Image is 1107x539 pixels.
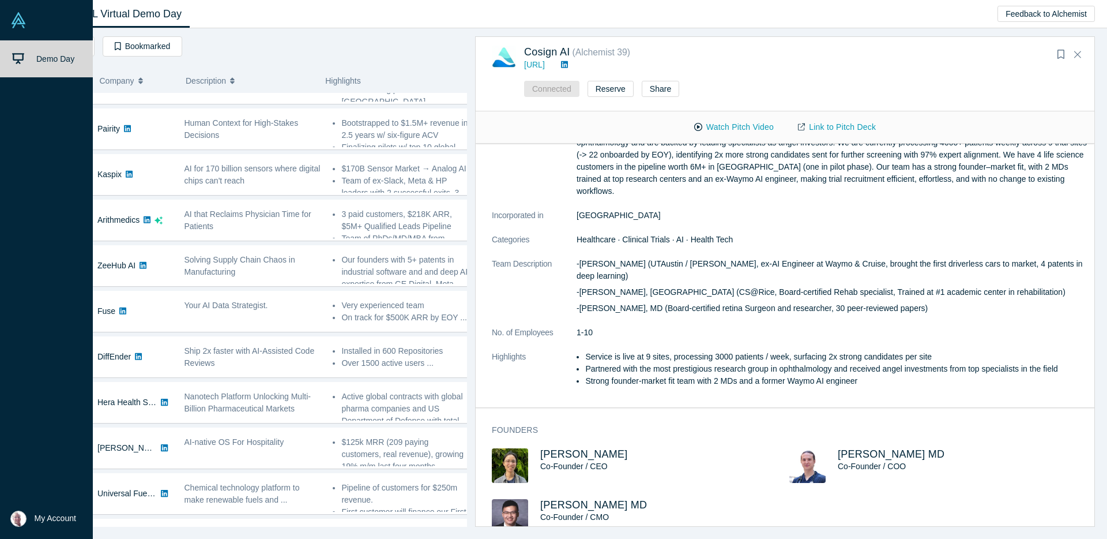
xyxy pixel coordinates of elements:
li: Partnered with the most prestigious research group in ophthalmology and received angel investment... [585,363,1087,375]
button: Close [1069,46,1086,64]
button: Reserve [588,81,634,97]
span: Healthcare · Clinical Trials · AI · Health Tech [577,235,733,244]
li: First customer will finance our First-of-a-kind commercial plant. ... [341,506,469,530]
p: -[PERSON_NAME] (UTAustin / [PERSON_NAME], ex-AI Engineer at Waymo & Cruise, brought the first dri... [577,258,1087,282]
p: Cosign AI helps life science companies save months in clinical trial recruitment (an often undere... [577,113,1087,197]
span: Human Context for High-Stakes Decisions [184,118,299,140]
a: Cosign AI [524,46,570,58]
a: ZeeHub AI [97,261,135,270]
button: Feedback to Alchemist [997,6,1095,22]
li: Finalizing pilots w/ top 10 global insurer & world's largest staffing ... [341,141,469,166]
li: On track for $500K ARR by EOY ... [341,312,469,324]
button: Bookmarked [103,36,182,57]
li: Active global contracts with global pharma companies and US Department of Defense with total esti... [341,391,469,439]
span: AI for 170 billion sensors where digital chips can't reach [184,164,321,185]
a: [URL] [524,60,545,69]
img: Trey Rawles's Account [10,511,27,527]
a: DiffEnder [97,352,131,361]
img: Riya Fukui MD's Profile Image [789,448,826,483]
span: Demo Day [36,54,74,63]
li: Service is live at 9 sites, processing 3000 patients / week, surfacing 2x strong candidates per site [585,351,1087,363]
button: My Account [10,511,76,527]
span: Highlights [325,76,360,85]
a: Hera Health Solutions [97,398,176,407]
span: Description [186,69,226,93]
a: [PERSON_NAME] AI [97,443,173,452]
li: Team of ex-Slack, Meta & HP leaders with 2 successful exits, 3 ... [341,175,469,199]
li: Bootstrapped to $1.5M+ revenue in 2.5 years w/ six-figure ACV [341,117,469,141]
a: [PERSON_NAME] [540,448,628,460]
li: $170B Sensor Market → Analog AI; [341,163,469,175]
button: Company [100,69,174,93]
img: Alchemist Vault Logo [10,12,27,28]
span: Ship 2x faster with AI-Assisted Code Reviews [184,346,315,368]
a: Universal Fuel Technologies [97,489,198,498]
button: Description [186,69,313,93]
button: Connected [524,81,579,97]
img: Cosign AI's Logo [492,46,516,70]
span: Company [100,69,134,93]
span: Nanotech Platform Unlocking Multi-Billion Pharmaceutical Markets [184,392,311,413]
span: Co-Founder / COO [838,462,906,471]
span: Co-Founder / CEO [540,462,608,471]
li: Team of PhDs/MD/MBA from [GEOGRAPHIC_DATA], [GEOGRAPHIC_DATA] and UMich. ... [341,233,469,281]
p: -[PERSON_NAME], MD (Board-certified retina Surgeon and researcher, 30 peer-reviewed papers) [577,302,1087,315]
p: -[PERSON_NAME], [GEOGRAPHIC_DATA] (CS@Rice, Board-certified Rehab specialist, Trained at #1 acade... [577,286,1087,298]
dt: Incorporated in [492,209,577,234]
button: Share [642,81,679,97]
button: Watch Pitch Video [682,117,786,137]
button: Bookmark [1053,47,1069,63]
li: Pilots with big pharma in [GEOGRAPHIC_DATA] ... [341,84,469,108]
dt: Description [492,113,577,209]
li: Over 1500 active users ... [341,357,469,369]
dd: 1-10 [577,327,1087,339]
dd: [GEOGRAPHIC_DATA] [577,209,1087,222]
dt: No. of Employees [492,327,577,351]
li: Strong founder-market fit team with 2 MDs and a former Waymo AI engineer [585,375,1087,387]
li: Very experienced team [341,300,469,312]
h3: Founders [492,424,1071,436]
span: Solving Supply Chain Chaos in Manufacturing [184,255,295,276]
dt: Highlights [492,351,577,399]
a: Link to Pitch Deck [786,117,888,137]
li: Our founders with 5+ patents in industrial software and and deep AI expertise from GE Digital, Me... [341,254,469,290]
svg: dsa ai sparkles [155,216,163,224]
li: 3 paid customers, $218K ARR, $5M+ Qualified Leads Pipeline [341,208,469,233]
small: ( Alchemist 39 ) [572,47,630,57]
li: $125k MRR (209 paying customers, real revenue), growing 19% m/m last four months ... [341,436,469,473]
dt: Team Description [492,258,577,327]
img: Will Xie's Profile Image [492,448,528,483]
a: Arithmedics [97,215,140,224]
li: Installed in 600 Repositories [341,345,469,357]
span: Your AI Data Strategist. [184,301,268,310]
a: Pairity [97,124,120,133]
li: Pipeline of customers for $250m revenue. [341,482,469,506]
dt: Categories [492,234,577,258]
a: Class XL Virtual Demo Day [48,1,190,28]
a: Fuse [97,306,115,316]
span: My Account [35,512,76,525]
a: Kaspix [97,170,122,179]
img: Louie Cai MD's Profile Image [492,499,528,534]
span: Chemical technology platform to make renewable fuels and ... [184,483,300,504]
a: [PERSON_NAME] MD [540,499,647,511]
a: [PERSON_NAME] MD [838,448,944,460]
span: AI-native OS For Hospitality [184,437,284,447]
span: Co-Founder / CMO [540,512,609,522]
span: AI that Reclaims Physician Time for Patients [184,209,311,231]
